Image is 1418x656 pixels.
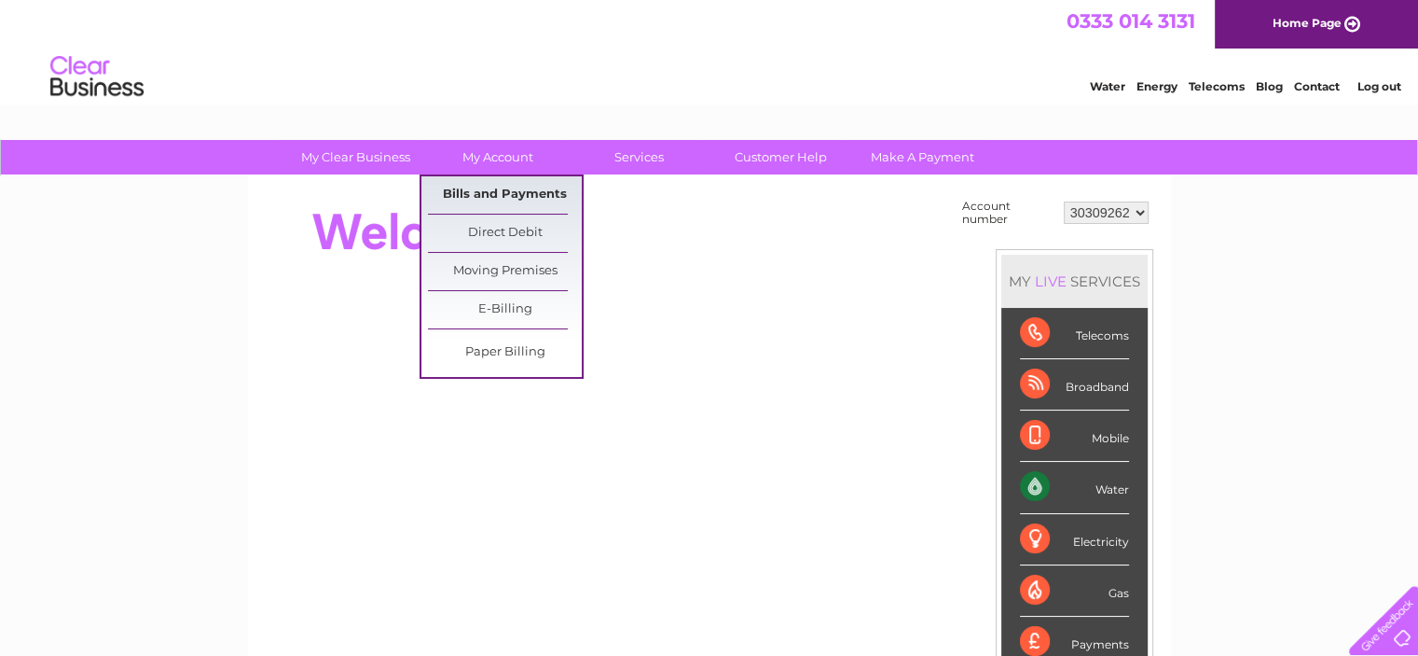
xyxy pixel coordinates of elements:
a: Customer Help [704,140,858,174]
div: LIVE [1031,272,1070,290]
a: 0333 014 3131 [1067,9,1195,33]
a: Make A Payment [846,140,999,174]
div: Broadband [1020,359,1129,411]
a: Direct Debit [428,215,582,252]
div: Gas [1020,565,1129,617]
a: Moving Premises [428,253,582,290]
div: MY SERVICES [1001,255,1148,308]
a: Blog [1256,79,1283,93]
div: Water [1020,462,1129,513]
a: My Account [420,140,574,174]
a: Log out [1356,79,1400,93]
div: Mobile [1020,411,1129,462]
a: Paper Billing [428,334,582,371]
a: Contact [1294,79,1340,93]
div: Telecoms [1020,308,1129,359]
div: Electricity [1020,514,1129,565]
a: E-Billing [428,291,582,328]
a: Bills and Payments [428,176,582,214]
a: Telecoms [1189,79,1245,93]
a: Energy [1136,79,1177,93]
td: Account number [957,195,1059,230]
a: Water [1090,79,1125,93]
div: Clear Business is a trading name of Verastar Limited (registered in [GEOGRAPHIC_DATA] No. 3667643... [269,10,1150,91]
img: logo.png [49,49,145,105]
a: Services [562,140,716,174]
a: My Clear Business [279,140,433,174]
